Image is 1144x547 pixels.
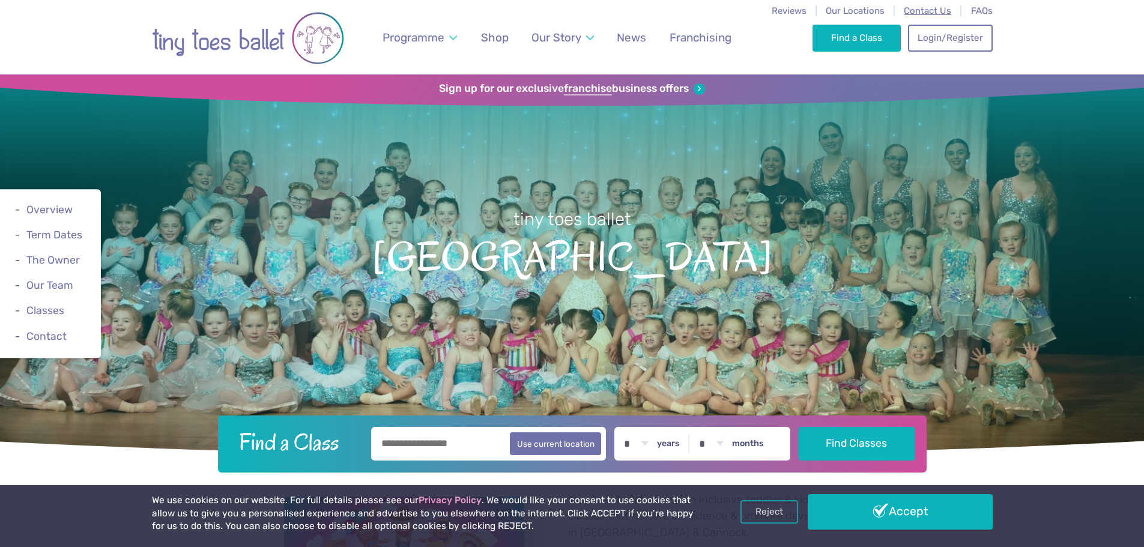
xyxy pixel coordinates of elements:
img: tiny toes ballet [152,8,344,68]
span: Shop [481,31,509,44]
p: We use cookies on our website. For full details please see our . We would like your consent to us... [152,494,698,533]
a: Accept [808,494,993,529]
button: Find Classes [799,427,915,461]
span: News [617,31,646,44]
span: Programme [383,31,444,44]
a: Privacy Policy [419,495,482,506]
a: Our Locations [826,5,885,16]
span: Our Story [531,31,581,44]
a: The Owner [26,254,80,266]
a: Programme [377,23,462,52]
a: Franchising [664,23,737,52]
strong: franchise [564,82,612,95]
a: Reject [740,500,798,523]
a: Contact [26,330,67,342]
a: Shop [475,23,514,52]
a: Reviews [772,5,807,16]
button: Use current location [510,432,602,455]
a: Sign up for our exclusivefranchisebusiness offers [439,82,705,95]
a: News [611,23,652,52]
a: Login/Register [908,25,992,51]
a: Our Team [26,279,73,291]
a: Classes [26,305,64,317]
small: tiny toes ballet [513,209,631,229]
span: Franchising [670,31,731,44]
a: Our Story [525,23,599,52]
span: [GEOGRAPHIC_DATA] [21,231,1123,280]
a: Overview [26,204,73,216]
a: Contact Us [904,5,951,16]
a: Term Dates [26,229,82,241]
a: FAQs [971,5,993,16]
label: months [732,438,764,449]
label: years [657,438,680,449]
a: Find a Class [813,25,901,51]
h2: Find a Class [229,427,363,457]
